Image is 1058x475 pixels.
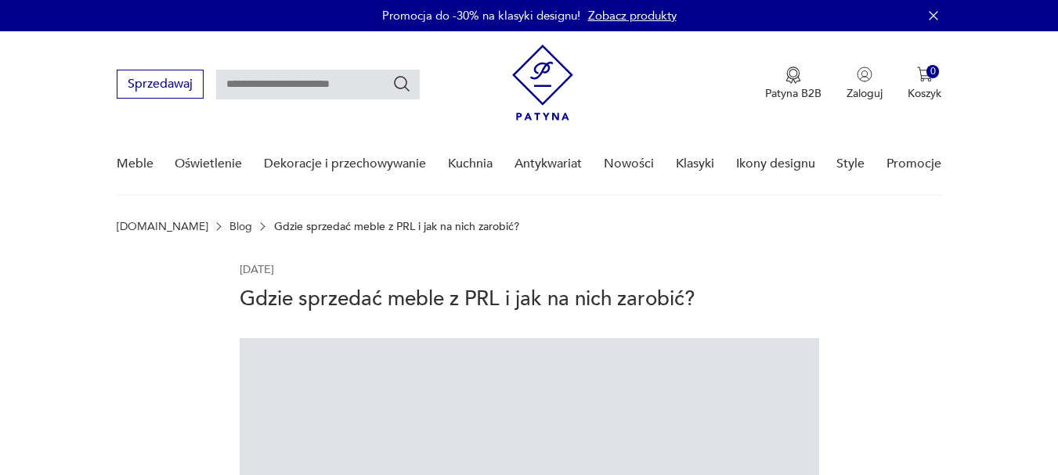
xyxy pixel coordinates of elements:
[765,86,821,101] p: Patyna B2B
[847,67,883,101] button: Zaloguj
[382,8,580,23] p: Promocja do -30% na klasyki designu!
[908,67,941,101] button: 0Koszyk
[117,221,208,232] a: [DOMAIN_NAME]
[117,70,204,99] button: Sprzedawaj
[240,285,819,313] h1: Gdzie sprzedać meble z PRL i jak na nich zarobić?
[392,74,411,93] button: Szukaj
[765,67,821,101] button: Patyna B2B
[448,134,493,194] a: Kuchnia
[785,67,801,84] img: Ikona medalu
[836,134,865,194] a: Style
[117,80,204,91] a: Sprzedawaj
[175,134,242,194] a: Oświetlenie
[676,134,714,194] a: Klasyki
[515,134,582,194] a: Antykwariat
[926,65,940,78] div: 0
[736,134,815,194] a: Ikony designu
[857,67,872,82] img: Ikonka użytkownika
[886,134,941,194] a: Promocje
[604,134,654,194] a: Nowości
[117,134,153,194] a: Meble
[229,221,252,232] a: Blog
[917,67,933,82] img: Ikona koszyka
[588,8,677,23] a: Zobacz produkty
[908,86,941,101] p: Koszyk
[264,134,426,194] a: Dekoracje i przechowywanie
[847,86,883,101] p: Zaloguj
[765,67,821,101] a: Ikona medaluPatyna B2B
[512,45,573,121] img: Patyna - sklep z meblami i dekoracjami vintage
[240,262,819,277] p: [DATE]
[274,221,519,232] p: Gdzie sprzedać meble z PRL i jak na nich zarobić?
